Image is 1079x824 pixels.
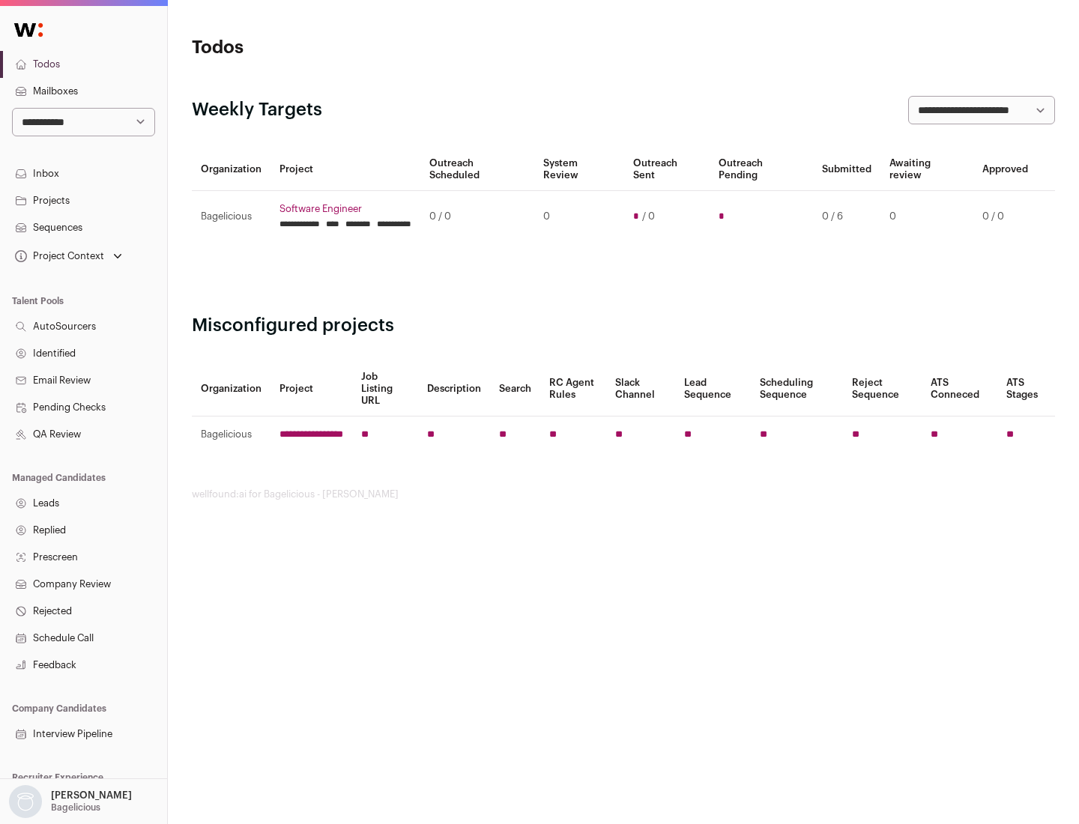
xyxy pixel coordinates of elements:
th: Project [270,148,420,191]
img: Wellfound [6,15,51,45]
th: Outreach Scheduled [420,148,534,191]
th: Organization [192,362,270,416]
td: 0 [534,191,623,243]
h1: Todos [192,36,480,60]
td: 0 [880,191,973,243]
h2: Misconfigured projects [192,314,1055,338]
footer: wellfound:ai for Bagelicious - [PERSON_NAME] [192,488,1055,500]
th: System Review [534,148,623,191]
th: RC Agent Rules [540,362,605,416]
img: nopic.png [9,785,42,818]
th: Submitted [813,148,880,191]
th: Lead Sequence [675,362,751,416]
td: Bagelicious [192,416,270,453]
th: Description [418,362,490,416]
td: 0 / 6 [813,191,880,243]
th: Search [490,362,540,416]
th: Slack Channel [606,362,675,416]
th: Job Listing URL [352,362,418,416]
button: Open dropdown [12,246,125,267]
button: Open dropdown [6,785,135,818]
th: Project [270,362,352,416]
p: [PERSON_NAME] [51,790,132,802]
td: 0 / 0 [973,191,1037,243]
th: Outreach Sent [624,148,710,191]
div: Project Context [12,250,104,262]
p: Bagelicious [51,802,100,814]
th: ATS Conneced [922,362,997,416]
th: Organization [192,148,270,191]
th: Approved [973,148,1037,191]
th: ATS Stages [997,362,1055,416]
td: Bagelicious [192,191,270,243]
th: Outreach Pending [710,148,812,191]
th: Reject Sequence [843,362,922,416]
span: / 0 [642,210,655,222]
th: Awaiting review [880,148,973,191]
td: 0 / 0 [420,191,534,243]
h2: Weekly Targets [192,98,322,122]
th: Scheduling Sequence [751,362,843,416]
a: Software Engineer [279,203,411,215]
